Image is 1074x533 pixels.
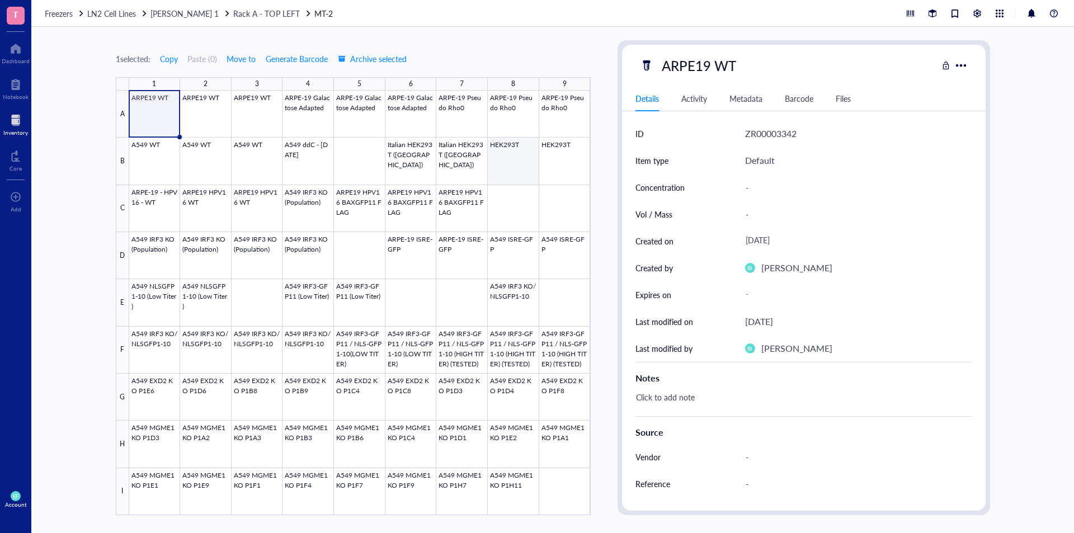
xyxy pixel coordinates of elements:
[3,129,28,136] div: Inventory
[745,314,773,329] div: [DATE]
[314,7,335,20] a: MT-2
[116,468,129,515] div: I
[635,426,972,439] div: Source
[2,40,30,64] a: Dashboard
[2,58,30,64] div: Dashboard
[747,265,752,271] span: BI
[741,176,968,199] div: -
[3,111,28,136] a: Inventory
[11,206,21,213] div: Add
[741,285,968,305] div: -
[266,54,328,63] span: Generate Barcode
[160,54,178,63] span: Copy
[226,50,256,68] button: Move to
[265,50,328,68] button: Generate Barcode
[681,92,707,105] div: Activity
[10,165,22,172] div: Core
[635,315,693,328] div: Last modified on
[10,147,22,172] a: Core
[745,126,797,141] div: ZR00003342
[657,54,741,77] div: ARPE19 WT
[337,50,407,68] button: Archive selected
[150,8,219,19] span: [PERSON_NAME] 1
[116,421,129,468] div: H
[745,153,775,168] div: Default
[635,181,685,194] div: Concentration
[13,493,19,499] span: EF
[116,53,150,65] div: 1 selected:
[87,7,148,20] a: LN2 Cell Lines
[761,341,832,356] div: [PERSON_NAME]
[87,8,136,19] span: LN2 Cell Lines
[116,185,129,232] div: C
[635,371,972,385] div: Notes
[741,499,968,522] div: -
[116,138,129,185] div: B
[116,279,129,326] div: E
[150,7,312,20] a: [PERSON_NAME] 1Rack A - TOP LEFT
[152,77,156,91] div: 1
[836,92,851,105] div: Files
[460,77,464,91] div: 7
[159,50,178,68] button: Copy
[227,54,256,63] span: Move to
[187,50,217,68] button: Paste (0)
[3,93,29,100] div: Notebook
[635,92,659,105] div: Details
[338,54,407,63] span: Archive selected
[785,92,813,105] div: Barcode
[635,342,693,355] div: Last modified by
[511,77,515,91] div: 8
[255,77,259,91] div: 3
[729,92,762,105] div: Metadata
[635,235,673,247] div: Created on
[741,231,968,251] div: [DATE]
[233,8,299,19] span: Rack A - TOP LEFT
[13,7,18,21] span: T
[741,202,968,226] div: -
[635,154,668,167] div: Item type
[306,77,310,91] div: 4
[563,77,567,91] div: 9
[45,8,73,19] span: Freezers
[635,451,661,463] div: Vendor
[116,374,129,421] div: G
[635,478,670,490] div: Reference
[635,289,671,301] div: Expires on
[635,262,673,274] div: Created by
[5,501,27,508] div: Account
[204,77,208,91] div: 2
[116,327,129,374] div: F
[741,472,968,496] div: -
[761,261,832,275] div: [PERSON_NAME]
[116,91,129,138] div: A
[741,445,968,469] div: -
[116,232,129,279] div: D
[635,128,644,140] div: ID
[409,77,413,91] div: 6
[357,77,361,91] div: 5
[747,345,752,352] span: BI
[45,7,85,20] a: Freezers
[3,76,29,100] a: Notebook
[635,208,672,220] div: Vol / Mass
[631,389,968,416] div: Click to add note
